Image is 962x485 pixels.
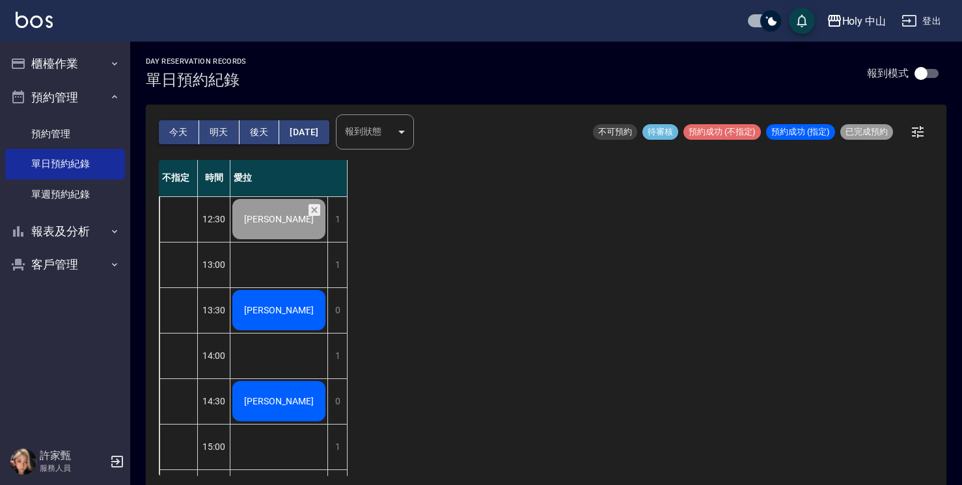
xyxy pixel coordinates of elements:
span: 待審核 [642,126,678,138]
a: 預約管理 [5,119,125,149]
div: 1 [327,197,347,242]
div: 15:00 [198,424,230,469]
span: 預約成功 (不指定) [683,126,761,138]
button: 登出 [896,9,946,33]
img: Person [10,449,36,475]
h3: 單日預約紀錄 [146,71,247,89]
button: [DATE] [279,120,329,144]
h5: 許家甄 [40,449,106,462]
button: save [789,8,815,34]
div: 1 [327,334,347,378]
span: [PERSON_NAME] [241,305,316,315]
button: 客戶管理 [5,248,125,282]
a: 單日預約紀錄 [5,149,125,179]
button: 報表及分析 [5,215,125,248]
button: 後天 [240,120,280,144]
div: 1 [327,242,347,287]
p: 服務人員 [40,462,106,474]
p: 報到模式 [867,66,909,80]
div: 不指定 [159,160,198,196]
div: 12:30 [198,196,230,242]
img: Logo [16,12,53,28]
div: 14:00 [198,333,230,378]
h2: day Reservation records [146,57,247,66]
div: 13:30 [198,287,230,333]
span: 預約成功 (指定) [766,126,835,138]
span: 不可預約 [593,126,637,138]
button: 明天 [199,120,240,144]
div: 0 [327,379,347,424]
button: 櫃檯作業 [5,47,125,81]
div: 時間 [198,160,230,196]
span: 已完成預約 [840,126,893,138]
div: 愛拉 [230,160,348,196]
div: 1 [327,425,347,469]
div: Holy 中山 [842,13,886,29]
button: 預約管理 [5,81,125,114]
span: [PERSON_NAME] [241,214,316,224]
button: 今天 [159,120,199,144]
div: 13:00 [198,242,230,287]
button: Holy 中山 [821,8,892,34]
span: [PERSON_NAME] [241,396,316,406]
div: 0 [327,288,347,333]
div: 14:30 [198,378,230,424]
a: 單週預約紀錄 [5,179,125,209]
